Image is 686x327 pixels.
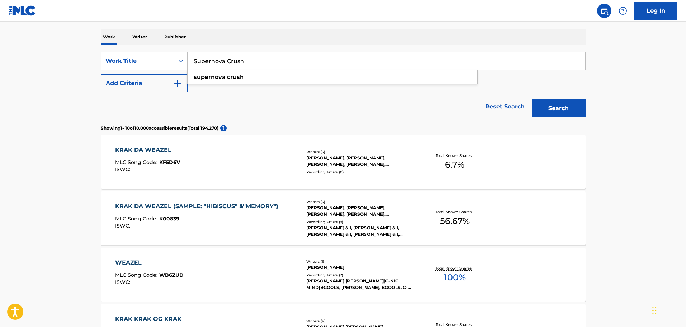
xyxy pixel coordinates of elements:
div: Drag [652,300,657,321]
button: Search [532,99,586,117]
span: WB6ZUD [159,272,184,278]
p: Total Known Shares: [436,153,474,158]
img: MLC Logo [9,5,36,16]
form: Search Form [101,52,586,121]
span: KF5D6V [159,159,180,165]
strong: crush [227,74,244,80]
div: KRAK KRAK OG KRAK [115,315,185,323]
div: Writers ( 6 ) [306,199,415,205]
span: 56.67 % [440,215,470,228]
p: Showing 1 - 10 of 10,000 accessible results (Total 194,270 ) [101,125,218,131]
div: [PERSON_NAME]|[PERSON_NAME]|C-NIC MIND|BGOOLS, [PERSON_NAME], BGOOLS, C-NIC MIND, [PERSON_NAME] [306,278,415,291]
div: KRAK DA WEAZEL [115,146,180,154]
span: K00839 [159,215,179,222]
div: Writers ( 1 ) [306,259,415,264]
div: Recording Artists ( 9 ) [306,219,415,225]
a: Log In [634,2,677,20]
strong: supernova [194,74,226,80]
span: ISWC : [115,166,132,173]
a: Public Search [597,4,611,18]
span: ISWC : [115,279,132,285]
span: 100 % [444,271,466,284]
p: Publisher [162,29,188,45]
div: WEAZEL [115,258,184,267]
div: [PERSON_NAME] [306,264,415,271]
div: [PERSON_NAME], [PERSON_NAME], [PERSON_NAME], [PERSON_NAME], [PERSON_NAME], [PERSON_NAME] [306,205,415,218]
p: Writer [130,29,149,45]
a: KRAK DA WEAZELMLC Song Code:KF5D6VISWC:Writers (6)[PERSON_NAME], [PERSON_NAME], [PERSON_NAME], [P... [101,135,586,189]
iframe: Chat Widget [650,293,686,327]
div: Recording Artists ( 0 ) [306,169,415,175]
span: MLC Song Code : [115,272,159,278]
img: search [600,6,609,15]
div: Help [616,4,630,18]
span: MLC Song Code : [115,215,159,222]
span: ? [220,125,227,131]
span: MLC Song Code : [115,159,159,165]
p: Work [101,29,117,45]
span: ISWC : [115,223,132,229]
p: Total Known Shares: [436,209,474,215]
button: Add Criteria [101,74,188,92]
div: [PERSON_NAME], [PERSON_NAME], [PERSON_NAME], [PERSON_NAME], [PERSON_NAME], [PERSON_NAME] [306,155,415,168]
a: Reset Search [482,99,528,115]
div: Writers ( 4 ) [306,318,415,324]
div: Recording Artists ( 2 ) [306,272,415,278]
div: Work Title [105,57,170,65]
div: Writers ( 6 ) [306,149,415,155]
div: [PERSON_NAME] & I, [PERSON_NAME] & I, [PERSON_NAME] & I, [PERSON_NAME] & I, [PERSON_NAME] & I [306,225,415,238]
span: 6.7 % [445,158,464,171]
a: WEAZELMLC Song Code:WB6ZUDISWC:Writers (1)[PERSON_NAME]Recording Artists (2)[PERSON_NAME]|[PERSON... [101,248,586,302]
div: KRAK DA WEAZEL (SAMPLE: "HIBISCUS" &"MEMORY") [115,202,282,211]
img: 9d2ae6d4665cec9f34b9.svg [173,79,182,88]
img: help [619,6,627,15]
a: KRAK DA WEAZEL (SAMPLE: "HIBISCUS" &"MEMORY")MLC Song Code:K00839ISWC:Writers (6)[PERSON_NAME], [... [101,191,586,245]
p: Total Known Shares: [436,266,474,271]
